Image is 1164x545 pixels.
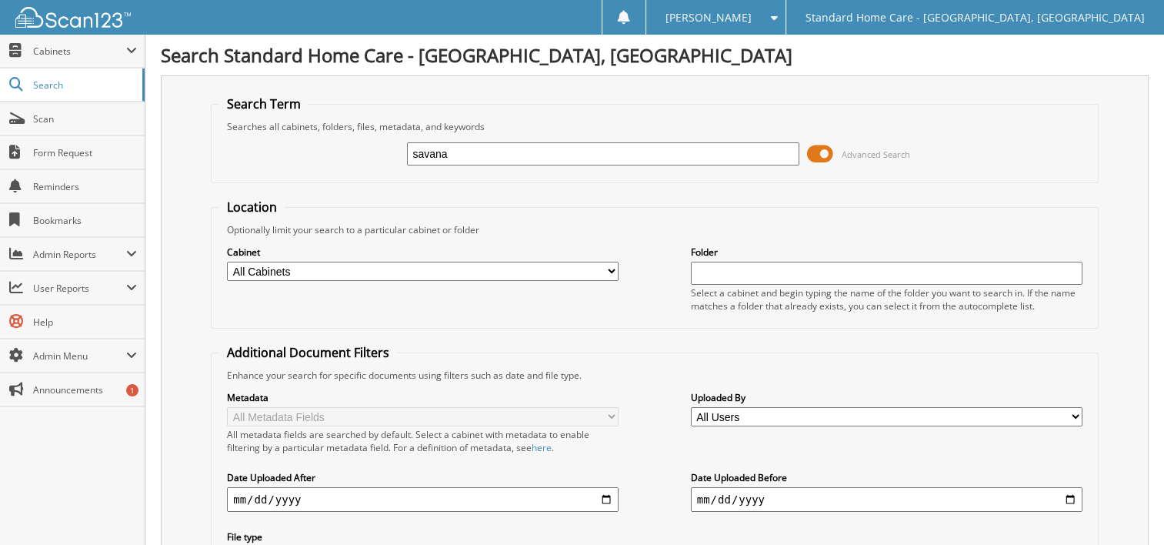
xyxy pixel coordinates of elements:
label: Date Uploaded Before [691,471,1082,484]
span: Reminders [33,180,137,193]
legend: Additional Document Filters [219,344,397,361]
h1: Search Standard Home Care - [GEOGRAPHIC_DATA], [GEOGRAPHIC_DATA] [161,42,1149,68]
img: scan123-logo-white.svg [15,7,131,28]
span: Advanced Search [842,149,910,160]
div: Searches all cabinets, folders, files, metadata, and keywords [219,120,1090,133]
span: [PERSON_NAME] [665,13,752,22]
label: File type [227,530,619,543]
span: Bookmarks [33,214,137,227]
label: Uploaded By [691,391,1082,404]
span: Scan [33,112,137,125]
div: Optionally limit your search to a particular cabinet or folder [219,223,1090,236]
label: Cabinet [227,246,619,259]
div: Enhance your search for specific documents using filters such as date and file type. [219,369,1090,382]
a: here [532,441,552,454]
span: Search [33,79,135,92]
div: 1 [126,384,138,396]
input: end [691,487,1082,512]
span: Standard Home Care - [GEOGRAPHIC_DATA], [GEOGRAPHIC_DATA] [805,13,1145,22]
span: Cabinets [33,45,126,58]
span: Help [33,316,137,329]
label: Date Uploaded After [227,471,619,484]
span: Announcements [33,383,137,396]
label: Folder [691,246,1082,259]
label: Metadata [227,391,619,404]
div: Select a cabinet and begin typing the name of the folder you want to search in. If the name match... [691,286,1082,313]
input: start [227,487,619,512]
legend: Search Term [219,95,309,112]
div: All metadata fields are searched by default. Select a cabinet with metadata to enable filtering b... [227,428,619,454]
legend: Location [219,199,285,216]
span: Admin Menu [33,349,126,363]
span: Form Request [33,146,137,159]
span: User Reports [33,282,126,295]
span: Admin Reports [33,248,126,261]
